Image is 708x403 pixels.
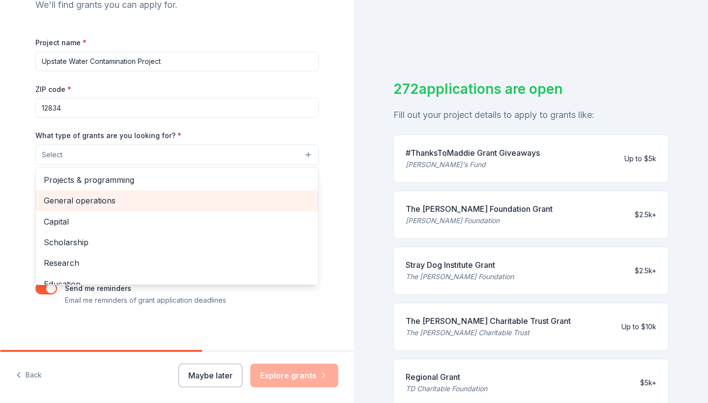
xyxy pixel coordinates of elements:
[35,167,319,285] div: Select
[44,173,310,186] span: Projects & programming
[44,257,310,269] span: Research
[44,236,310,249] span: Scholarship
[44,278,310,290] span: Education
[35,144,319,165] button: Select
[44,194,310,207] span: General operations
[44,215,310,228] span: Capital
[42,149,62,161] span: Select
